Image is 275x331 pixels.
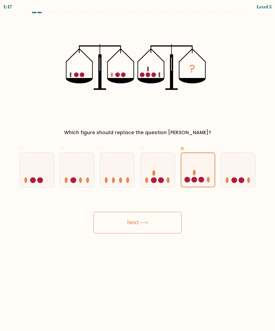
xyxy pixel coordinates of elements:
span: a. [19,144,24,152]
span: d. [140,144,145,152]
span: e. [181,144,185,152]
tspan: ? [189,61,195,76]
span: b. [60,144,65,152]
div: Level 3 [257,3,272,10]
div: 1:47 [3,3,12,10]
button: Next [93,212,182,233]
span: f. [221,144,224,152]
span: c. [100,144,104,152]
div: Which figure should replace the question [PERSON_NAME]? [23,129,252,136]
